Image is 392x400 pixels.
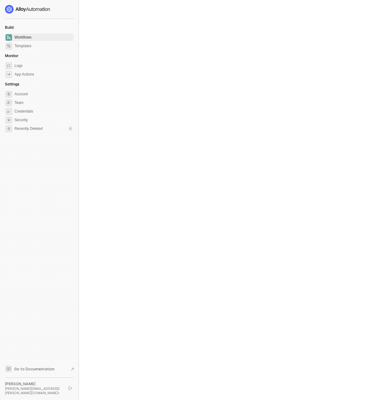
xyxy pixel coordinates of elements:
span: Workflows [14,34,72,41]
div: App Actions [14,72,34,77]
img: logo [5,5,51,14]
a: Knowledge Base [5,365,74,373]
span: Settings [5,82,19,86]
span: Logs [14,62,72,69]
span: marketplace [6,43,12,49]
div: [PERSON_NAME][EMAIL_ADDRESS][PERSON_NAME][DOMAIN_NAME] • [5,386,63,395]
span: Recently Deleted [14,126,43,131]
span: logout [68,386,72,390]
span: document-arrow [69,366,76,372]
span: Security [14,116,72,124]
span: credentials [6,108,12,115]
span: Go to Documentation [14,366,55,372]
span: documentation [6,366,12,372]
span: Account [14,90,72,98]
div: 0 [68,126,72,131]
span: Build [5,25,14,30]
span: Team [14,99,72,106]
span: settings [6,91,12,97]
span: settings [6,126,12,132]
span: Credentials [14,108,72,115]
a: logo [5,5,74,14]
span: team [6,100,12,106]
span: icon-logs [6,63,12,69]
span: Templates [14,42,72,50]
span: dashboard [6,34,12,41]
div: [PERSON_NAME] [5,381,63,386]
span: icon-app-actions [6,71,12,78]
span: Monitor [5,53,18,58]
span: security [6,117,12,123]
